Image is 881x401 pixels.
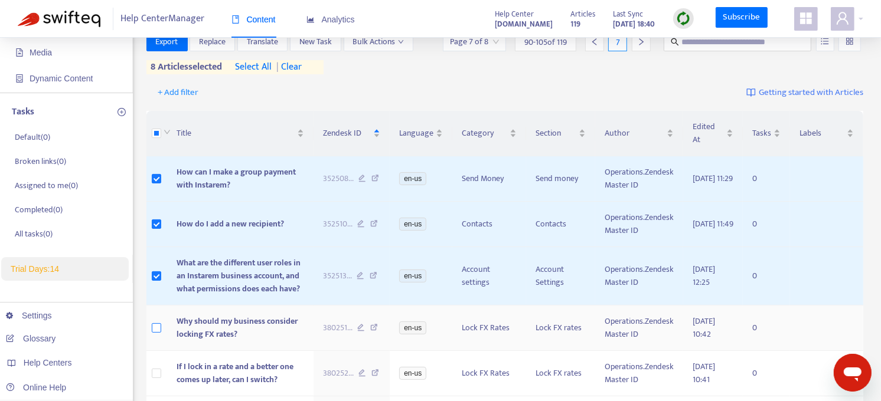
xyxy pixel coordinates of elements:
p: Tasks [12,105,34,119]
span: If I lock in a rate and a better one comes up later, can I switch? [177,360,293,386]
p: Completed ( 0 ) [15,203,63,216]
span: [DATE] 11:29 [693,172,733,185]
strong: [DOMAIN_NAME] [495,18,553,31]
span: Edited At [693,120,724,146]
p: Broken links ( 0 ) [15,155,66,167]
span: clear [272,60,302,74]
a: Online Help [6,383,66,392]
span: How can I make a group payment with Instarem? [177,165,296,192]
span: Zendesk ID [323,127,371,140]
span: appstore [799,11,813,25]
th: Language [390,111,452,156]
div: 7 [608,32,627,51]
span: Articles [571,8,596,21]
span: Tasks [752,127,771,140]
td: Send money [526,156,595,202]
span: Trial Days: 14 [11,264,59,274]
p: All tasks ( 0 ) [15,228,53,240]
td: 0 [743,202,790,247]
span: Getting started with Articles [759,86,863,100]
img: image-link [746,88,756,97]
span: book [231,15,240,24]
button: unordered-list [816,32,834,51]
td: Operations.Zendesk Master ID [595,202,683,247]
span: Why should my business consider locking FX rates? [177,314,298,341]
span: en-us [399,269,426,282]
td: 0 [743,156,790,202]
button: Replace [190,32,235,51]
span: Dynamic Content [30,74,93,83]
span: en-us [399,367,426,380]
a: Subscribe [716,7,768,28]
span: What are the different user roles in an Instarem business account, and what permissions does each... [177,256,301,295]
td: Account Settings [526,247,595,305]
span: Content [231,15,276,24]
span: Help Center [495,8,534,21]
button: Export [146,32,188,51]
span: 352510 ... [323,218,353,231]
p: Assigned to me ( 0 ) [15,179,78,192]
span: Author [605,127,664,140]
span: [DATE] 11:49 [693,217,733,231]
button: Bulk Actionsdown [344,32,413,51]
span: Labels [800,127,844,140]
span: en-us [399,172,426,185]
th: Category [452,111,526,156]
a: Settings [6,311,52,320]
span: left [590,38,599,46]
span: plus-circle [118,108,126,116]
span: en-us [399,218,426,231]
span: [DATE] 10:42 [693,314,715,341]
a: Glossary [6,334,56,343]
span: user [836,11,850,25]
img: Swifteq [18,11,100,27]
td: Contacts [452,202,526,247]
span: container [15,74,24,83]
td: Lock FX Rates [452,351,526,396]
td: Lock FX rates [526,351,595,396]
th: Author [595,111,683,156]
td: Operations.Zendesk Master ID [595,247,683,305]
th: Tasks [743,111,790,156]
span: Replace [199,35,226,48]
p: Default ( 0 ) [15,131,50,143]
span: area-chart [306,15,315,24]
span: 352508 ... [323,172,354,185]
td: Account settings [452,247,526,305]
span: 380252 ... [323,367,354,380]
span: select all [236,60,272,74]
span: en-us [399,321,426,334]
span: unordered-list [821,37,829,45]
span: search [671,38,679,46]
span: down [398,39,404,45]
span: Section [536,127,576,140]
th: Edited At [683,111,743,156]
a: [DOMAIN_NAME] [495,17,553,31]
strong: [DATE] 18:40 [614,18,655,31]
iframe: Button to launch messaging window, conversation in progress [834,354,872,392]
span: Title [177,127,295,140]
span: Help Center Manager [121,8,205,30]
td: Operations.Zendesk Master ID [595,305,683,351]
span: + Add filter [158,86,199,100]
th: Labels [790,111,863,156]
span: 90 - 105 of 119 [524,36,567,48]
td: Operations.Zendesk Master ID [595,351,683,396]
span: Export [156,35,178,48]
span: How do I add a new recipient? [177,217,284,231]
span: Last Sync [614,8,644,21]
span: 8 articles selected [146,60,223,74]
span: Bulk Actions [353,35,404,48]
strong: 119 [571,18,581,31]
span: 380251 ... [323,321,353,334]
span: Analytics [306,15,355,24]
button: + Add filter [149,83,208,102]
td: Lock FX Rates [452,305,526,351]
td: 0 [743,351,790,396]
span: Language [399,127,433,140]
th: Title [167,111,314,156]
span: 352513 ... [323,269,352,282]
span: right [637,38,645,46]
span: Media [30,48,52,57]
a: Getting started with Articles [746,83,863,102]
